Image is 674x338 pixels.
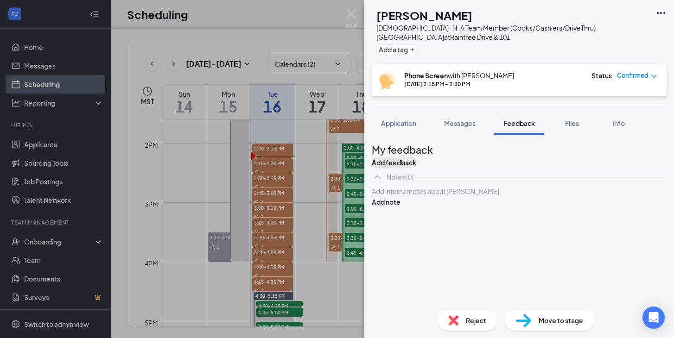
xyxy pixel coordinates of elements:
svg: Ellipses [655,7,667,19]
button: PlusAdd a tag [376,44,418,54]
span: Files [565,119,579,127]
span: down [651,73,657,80]
div: Notes (0) [387,172,413,182]
svg: ChevronUp [372,171,383,182]
span: Reject [466,315,486,325]
svg: Plus [410,47,415,52]
span: Messages [444,119,476,127]
span: Confirmed [617,71,649,80]
button: Add feedback [372,157,416,168]
h1: [PERSON_NAME] [376,7,472,23]
div: Status : [591,71,614,80]
h2: My feedback [372,142,667,157]
span: Application [381,119,416,127]
b: Phone Screen [404,71,448,80]
span: Feedback [503,119,535,127]
div: with [PERSON_NAME] [404,71,514,80]
button: Add note [372,197,401,207]
div: Open Intercom Messenger [642,307,665,329]
span: Move to stage [539,315,583,325]
div: [DEMOGRAPHIC_DATA]-fil-A Team Member (Cooks/Cashiers/DriveThru) [GEOGRAPHIC_DATA] at Raintree Dri... [376,23,651,42]
span: Info [612,119,625,127]
div: [DATE] 2:15 PM - 2:30 PM [404,80,514,88]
